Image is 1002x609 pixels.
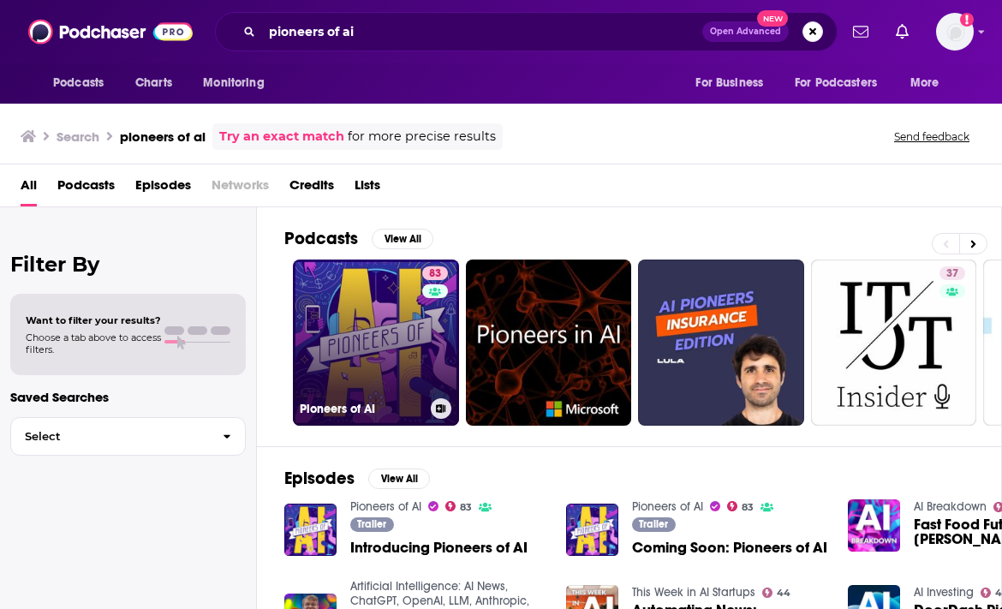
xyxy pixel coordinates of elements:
h3: Pioneers of AI [300,402,424,416]
a: All [21,171,37,206]
span: 83 [742,504,754,511]
a: Lists [355,171,380,206]
a: 37 [811,260,977,426]
a: Credits [289,171,334,206]
img: Introducing Pioneers of AI [284,504,337,556]
div: Search podcasts, credits, & more... [215,12,838,51]
span: Networks [212,171,269,206]
span: Trailer [357,519,386,529]
button: Open AdvancedNew [702,21,789,42]
span: Trailer [639,519,668,529]
span: 37 [946,266,958,283]
span: Podcasts [53,71,104,95]
input: Search podcasts, credits, & more... [262,18,702,45]
a: Show notifications dropdown [846,17,875,46]
p: Saved Searches [10,389,246,405]
img: Coming Soon: Pioneers of AI [566,504,618,556]
a: 83 [422,266,448,280]
a: Podcasts [57,171,115,206]
span: For Podcasters [795,71,877,95]
span: Want to filter your results? [26,314,161,326]
button: open menu [41,67,126,99]
span: Open Advanced [710,27,781,36]
a: 44 [762,588,791,598]
a: 83Pioneers of AI [293,260,459,426]
img: Podchaser - Follow, Share and Rate Podcasts [28,15,193,48]
span: 83 [460,504,472,511]
img: User Profile [936,13,974,51]
img: Fast Food Futures: Wendy's Pioneers AI Staffing Solutions [848,499,900,552]
a: Episodes [135,171,191,206]
a: Try an exact match [219,127,344,146]
a: AI Investing [914,585,974,600]
svg: Add a profile image [960,13,974,27]
button: View All [372,229,433,249]
span: Select [11,431,209,442]
span: Logged in as megcassidy [936,13,974,51]
a: Charts [124,67,182,99]
button: Send feedback [889,129,975,144]
a: 83 [445,501,473,511]
h2: Episodes [284,468,355,489]
span: for more precise results [348,127,496,146]
h3: pioneers of ai [120,128,206,145]
button: Select [10,417,246,456]
button: open menu [898,67,961,99]
h3: Search [57,128,99,145]
h2: Podcasts [284,228,358,249]
a: This Week in AI Startups [632,585,755,600]
a: EpisodesView All [284,468,430,489]
a: 37 [939,266,965,280]
a: 83 [727,501,754,511]
a: Show notifications dropdown [889,17,916,46]
span: More [910,71,939,95]
a: Introducing Pioneers of AI [350,540,528,555]
span: For Business [695,71,763,95]
a: AI Breakdown [914,499,987,514]
span: Monitoring [203,71,264,95]
span: 83 [429,266,441,283]
a: Pioneers of AI [632,499,703,514]
button: open menu [784,67,902,99]
button: Show profile menu [936,13,974,51]
button: open menu [191,67,286,99]
a: PodcastsView All [284,228,433,249]
span: New [757,10,788,27]
button: open menu [683,67,784,99]
span: Charts [135,71,172,95]
h2: Filter By [10,252,246,277]
span: 44 [777,589,790,597]
span: Choose a tab above to access filters. [26,331,161,355]
a: Pioneers of AI [350,499,421,514]
button: View All [368,469,430,489]
a: Coming Soon: Pioneers of AI [632,540,827,555]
